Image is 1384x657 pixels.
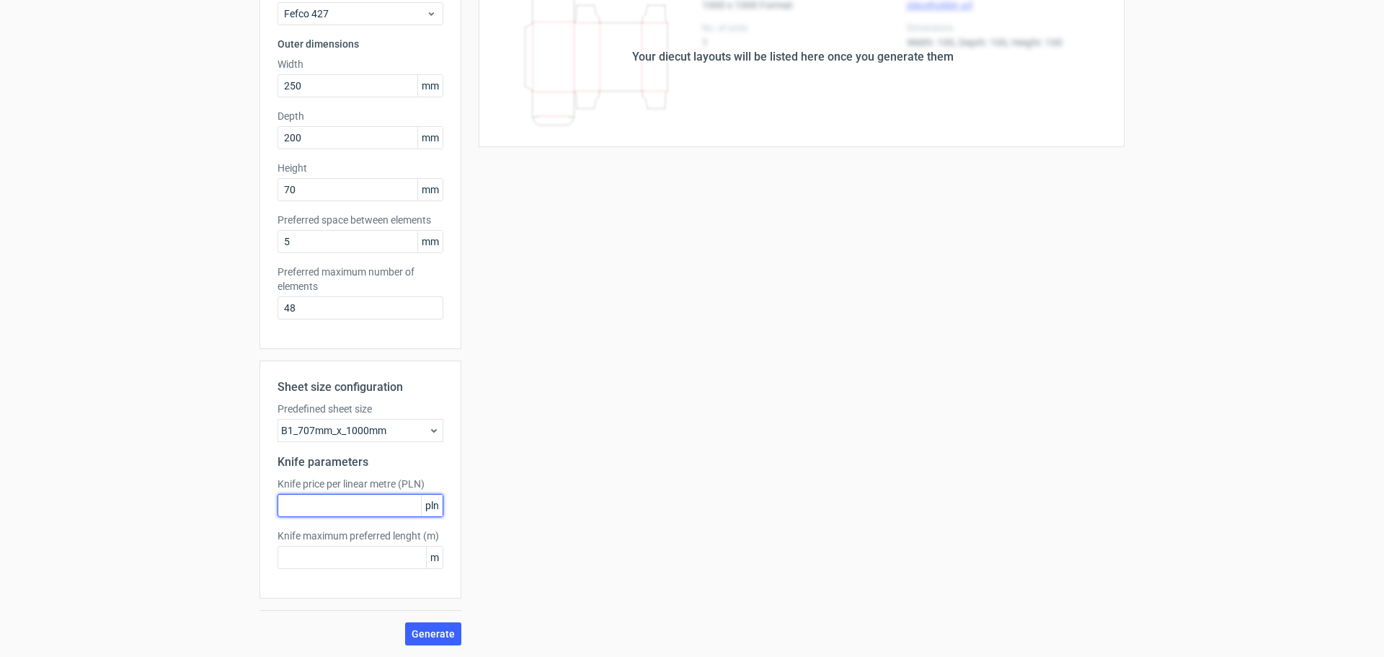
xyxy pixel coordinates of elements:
h2: Sheet size configuration [278,379,443,396]
label: Height [278,161,443,175]
h3: Outer dimensions [278,37,443,51]
span: Fefco 427 [284,6,426,21]
span: Generate [412,629,455,639]
span: mm [417,75,443,97]
label: Preferred maximum number of elements [278,265,443,294]
label: Width [278,57,443,71]
button: Generate [405,622,461,645]
span: m [426,547,443,568]
span: mm [417,179,443,200]
label: Preferred space between elements [278,213,443,227]
label: Predefined sheet size [278,402,443,416]
span: pln [421,495,443,516]
div: Your diecut layouts will be listed here once you generate them [632,48,954,66]
label: Depth [278,109,443,123]
span: mm [417,127,443,149]
label: Knife maximum preferred lenght (m) [278,529,443,543]
label: Knife price per linear metre (PLN) [278,477,443,491]
div: B1_707mm_x_1000mm [278,419,443,442]
span: mm [417,231,443,252]
h2: Knife parameters [278,454,443,471]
